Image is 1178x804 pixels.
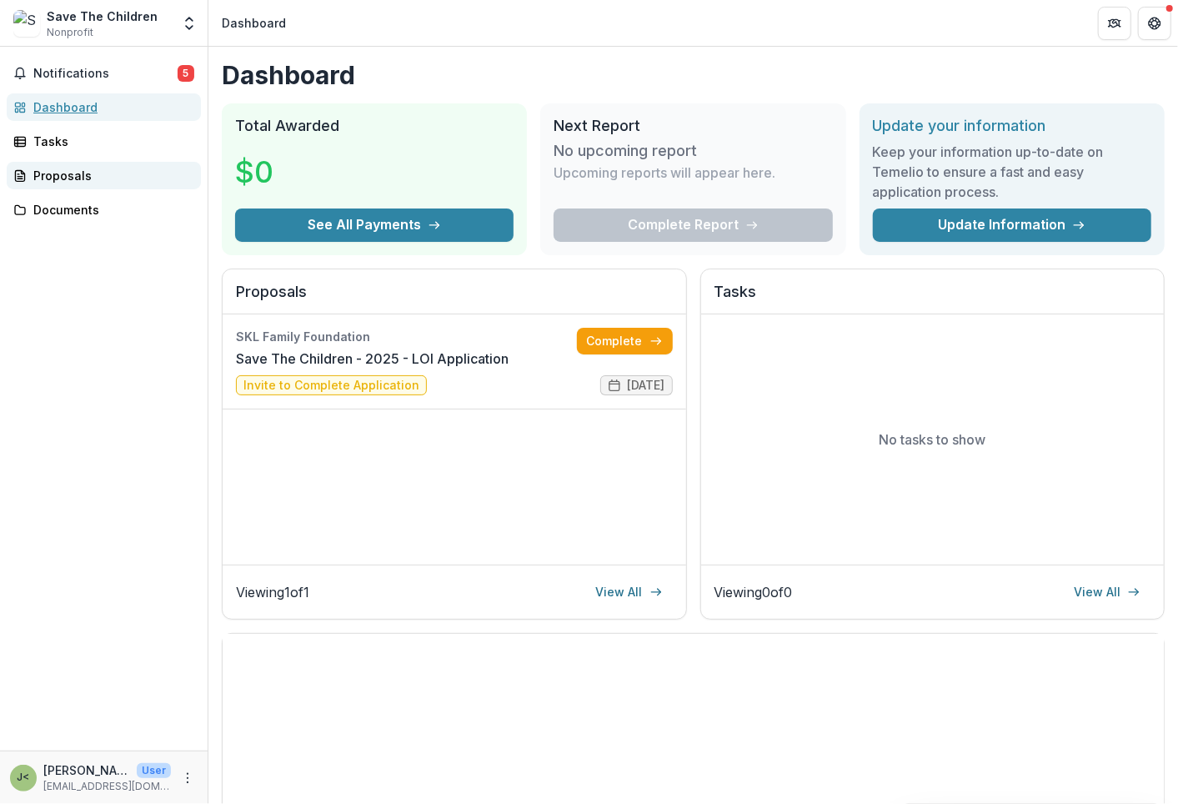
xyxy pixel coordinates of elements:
[47,25,93,40] span: Nonprofit
[586,579,673,606] a: View All
[33,67,178,81] span: Notifications
[1138,7,1171,40] button: Get Help
[7,60,201,87] button: Notifications5
[43,761,130,779] p: [PERSON_NAME] <[EMAIL_ADDRESS][DOMAIN_NAME]>
[714,582,793,602] p: Viewing 0 of 0
[178,65,194,82] span: 5
[235,117,514,135] h2: Total Awarded
[879,430,985,450] p: No tasks to show
[7,128,201,155] a: Tasks
[13,10,40,37] img: Save The Children
[222,14,286,32] div: Dashboard
[222,60,1165,90] h1: Dashboard
[7,196,201,224] a: Documents
[577,328,673,354] a: Complete
[7,93,201,121] a: Dashboard
[47,8,158,25] div: Save The Children
[236,582,309,602] p: Viewing 1 of 1
[33,133,188,150] div: Tasks
[33,98,188,116] div: Dashboard
[1098,7,1131,40] button: Partners
[7,162,201,189] a: Proposals
[235,209,514,242] button: See All Payments
[43,779,171,794] p: [EMAIL_ADDRESS][DOMAIN_NAME]
[554,117,832,135] h2: Next Report
[235,149,360,194] h3: $0
[714,283,1151,314] h2: Tasks
[178,768,198,788] button: More
[1064,579,1150,606] a: View All
[137,763,171,778] p: User
[33,201,188,219] div: Documents
[554,142,697,160] h3: No upcoming report
[554,163,775,183] p: Upcoming reports will appear here.
[873,117,1151,135] h2: Update your information
[236,349,509,369] a: Save The Children - 2025 - LOI Application
[215,11,293,35] nav: breadcrumb
[873,142,1151,202] h3: Keep your information up-to-date on Temelio to ensure a fast and easy application process.
[33,167,188,184] div: Proposals
[178,7,201,40] button: Open entity switcher
[873,209,1151,242] a: Update Information
[236,283,673,314] h2: Proposals
[18,772,30,783] div: Jennifer Katzner <jkatzner@savechildren.org>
